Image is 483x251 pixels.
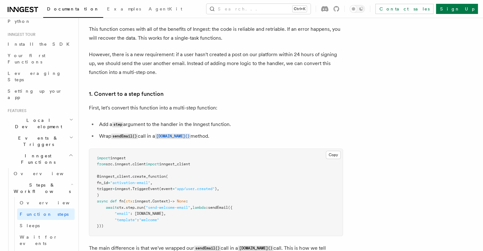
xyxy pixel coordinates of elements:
[112,122,123,127] code: step
[152,199,170,203] span: Context)
[155,133,191,139] a: [DOMAIN_NAME]()
[130,174,132,179] span: .
[5,150,75,168] button: Inngest Functions
[137,205,144,210] span: run
[175,187,215,191] span: "app/user.created"
[43,2,103,18] a: Documentation
[115,187,132,191] span: inngest.
[190,205,192,210] span: ,
[20,234,57,246] span: Wait for events
[97,187,112,191] span: trigger
[117,205,124,210] span: ctx
[215,187,219,191] span: ),
[17,220,75,231] a: Sleeps
[159,162,190,166] span: inngest_client
[186,199,188,203] span: :
[326,151,341,159] button: Copy
[8,71,61,82] span: Leveraging Steps
[97,174,130,179] span: @inngest_client
[135,199,150,203] span: inngest
[17,208,75,220] a: Function steps
[132,199,135,203] span: :
[150,199,152,203] span: .
[5,153,69,165] span: Inngest Functions
[145,2,186,17] a: AgentKit
[97,193,99,197] span: )
[8,19,31,24] span: Python
[126,199,132,203] span: ctx
[146,205,190,210] span: "send-welcome-email"
[106,162,112,166] span: src
[115,211,130,216] span: "email"
[5,16,75,27] a: Python
[436,4,478,14] a: Sign Up
[155,134,191,139] code: [DOMAIN_NAME]()
[107,6,141,11] span: Examples
[115,162,130,166] span: inngest
[11,182,71,195] span: Steps & Workflows
[137,218,139,222] span: :
[124,205,126,210] span: .
[89,103,343,112] p: First, let's convert this function into a multi-step function:
[132,174,166,179] span: create_function
[350,5,365,13] button: Toggle dark mode
[110,156,126,160] span: inngest
[5,50,75,68] a: Your first Functions
[130,162,132,166] span: .
[97,181,108,185] span: fn_id
[20,200,85,205] span: Overview
[5,38,75,50] a: Install the SDK
[238,246,273,251] code: [DOMAIN_NAME]()
[112,187,115,191] span: =
[206,205,208,210] span: :
[170,199,175,203] span: ->
[292,6,307,12] kbd: Ctrl+K
[5,117,69,130] span: Local Development
[97,156,110,160] span: import
[8,42,73,47] span: Install the SDK
[132,187,159,191] span: TriggerEvent
[89,89,164,98] a: 1. Convert to a step function
[97,199,108,203] span: async
[194,246,221,251] code: sendEmail()
[5,32,36,37] span: Inngest tour
[115,218,137,222] span: "template"
[228,205,232,210] span: ({
[150,181,152,185] span: ,
[5,68,75,85] a: Leveraging Steps
[124,199,126,203] span: (
[146,162,159,166] span: import
[206,4,311,14] button: Search...Ctrl+K
[103,2,145,17] a: Examples
[17,231,75,249] a: Wait for events
[110,181,150,185] span: "activation-email"
[130,211,166,216] span: : [DOMAIN_NAME],
[139,218,159,222] span: "welcome"
[8,89,62,100] span: Setting up your app
[111,134,138,139] code: sendEmail()
[192,205,206,210] span: lambda
[108,181,110,185] span: =
[97,224,104,228] span: }))
[110,199,117,203] span: def
[11,168,75,179] a: Overview
[144,205,146,210] span: (
[20,212,69,217] span: Function steps
[5,135,69,148] span: Events & Triggers
[5,115,75,132] button: Local Development
[17,197,75,208] a: Overview
[89,50,343,77] p: However, there is a new requirement: if a user hasn't created a post on our platform within 24 ho...
[149,6,182,11] span: AgentKit
[97,120,343,129] li: Add a argument to the handler in the Inngest function.
[159,187,172,191] span: (event
[5,108,26,113] span: Features
[112,162,115,166] span: .
[172,187,175,191] span: =
[89,25,343,43] p: This function comes with all of the benefits of Inngest: the code is reliable and retriable. If a...
[14,171,79,176] span: Overview
[8,53,45,64] span: Your first Functions
[97,132,343,141] li: Wrap call in a method.
[5,132,75,150] button: Events & Triggers
[166,174,168,179] span: (
[11,179,75,197] button: Steps & Workflows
